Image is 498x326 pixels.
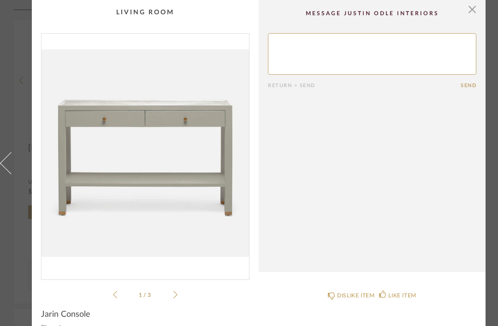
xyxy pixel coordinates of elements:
[148,292,152,298] span: 3
[139,292,143,298] span: 1
[268,83,461,89] div: Return = Send
[143,292,148,298] span: /
[461,83,476,89] button: Send
[41,309,90,320] span: Jarin Console
[41,34,249,272] img: 49c47584-1231-48cf-a6bd-8a61fa8e0642_1000x1000.jpg
[388,291,416,300] div: LIKE ITEM
[41,34,249,272] div: 0
[337,291,374,300] div: DISLIKE ITEM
